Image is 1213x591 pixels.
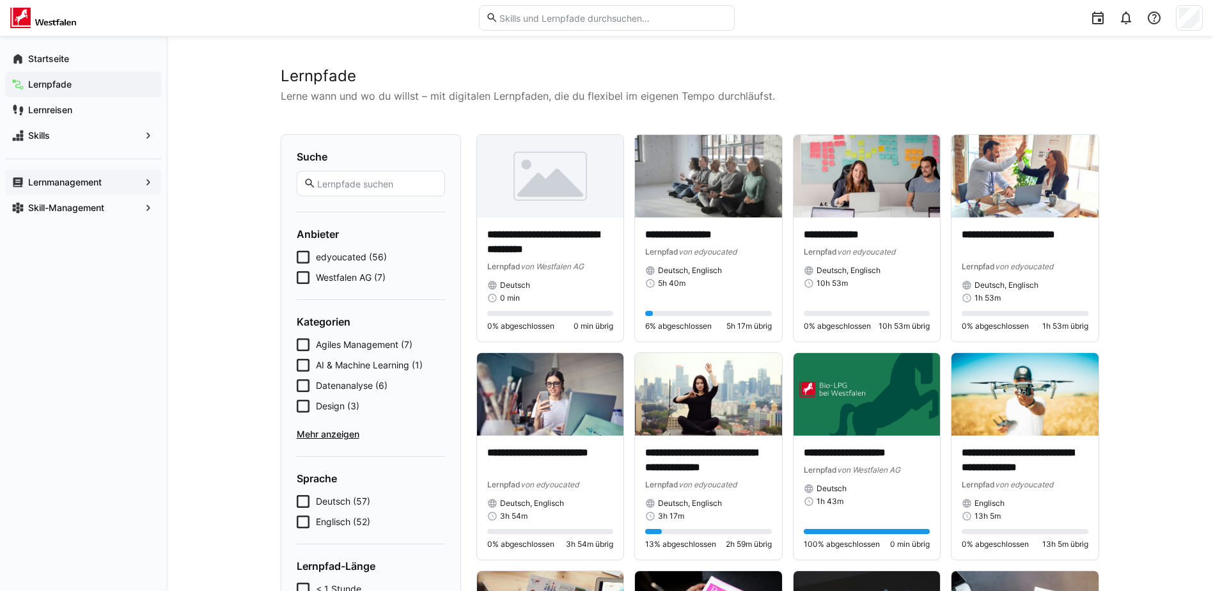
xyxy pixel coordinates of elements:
img: image [794,353,941,436]
span: von edyoucated [837,247,895,256]
span: Deutsch, Englisch [817,265,880,276]
img: image [794,135,941,217]
h4: Kategorien [297,315,445,328]
span: 10h 53m übrig [879,321,930,331]
span: von edyoucated [995,262,1053,271]
span: 1h 53m übrig [1042,321,1088,331]
span: von Westfalen AG [837,465,900,475]
span: Design (3) [316,400,359,413]
span: Deutsch, Englisch [658,498,722,508]
span: 0% abgeschlossen [487,539,554,549]
span: 0 min übrig [574,321,613,331]
img: image [477,353,624,436]
span: Deutsch, Englisch [500,498,564,508]
span: von edyoucated [678,480,737,489]
span: Westfalen AG (7) [316,271,386,284]
span: 1h 53m [974,293,1001,303]
span: 1h 43m [817,496,843,507]
span: 0% abgeschlossen [962,539,1029,549]
span: 100% abgeschlossen [804,539,880,549]
span: von edyoucated [678,247,737,256]
span: Englisch (52) [316,516,370,528]
span: 5h 40m [658,278,685,288]
span: von edyoucated [520,480,579,489]
span: 3h 54m übrig [566,539,613,549]
span: Agiles Management (7) [316,338,412,351]
span: AI & Machine Learning (1) [316,359,423,372]
img: image [951,135,1099,217]
input: Lernpfade suchen [316,178,437,189]
span: 3h 17m [658,511,684,521]
span: 0% abgeschlossen [487,321,554,331]
span: Lernpfad [962,480,995,489]
span: 0 min übrig [890,539,930,549]
span: von edyoucated [995,480,1053,489]
span: 10h 53m [817,278,848,288]
span: 0 min [500,293,520,303]
span: Lernpfad [804,247,837,256]
img: image [635,135,782,217]
p: Lerne wann und wo du willst – mit digitalen Lernpfaden, die du flexibel im eigenen Tempo durchläu... [281,88,1099,104]
span: 5h 17m übrig [726,321,772,331]
span: Deutsch, Englisch [658,265,722,276]
h4: Suche [297,150,445,163]
h4: Lernpfad-Länge [297,560,445,572]
img: image [951,353,1099,436]
span: 13h 5m [974,511,1001,521]
span: 6% abgeschlossen [645,321,712,331]
img: image [477,135,624,217]
span: 13h 5m übrig [1042,539,1088,549]
h4: Sprache [297,472,445,485]
span: Deutsch [500,280,530,290]
h4: Anbieter [297,228,445,240]
span: Lernpfad [962,262,995,271]
span: Englisch [974,498,1005,508]
span: edyoucated (56) [316,251,387,264]
span: 13% abgeschlossen [645,539,716,549]
span: Lernpfad [487,480,520,489]
span: von Westfalen AG [520,262,584,271]
span: Datenanalyse (6) [316,379,387,392]
span: 2h 59m übrig [726,539,772,549]
span: Lernpfad [645,480,678,489]
input: Skills und Lernpfade durchsuchen… [498,12,727,24]
span: Lernpfad [645,247,678,256]
span: Deutsch [817,484,847,494]
h2: Lernpfade [281,67,1099,86]
span: Deutsch, Englisch [974,280,1038,290]
span: Mehr anzeigen [297,428,445,441]
span: Lernpfad [487,262,520,271]
span: 0% abgeschlossen [804,321,871,331]
span: Deutsch (57) [316,495,370,508]
img: image [635,353,782,436]
span: Lernpfad [804,465,837,475]
span: 0% abgeschlossen [962,321,1029,331]
span: 3h 54m [500,511,528,521]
